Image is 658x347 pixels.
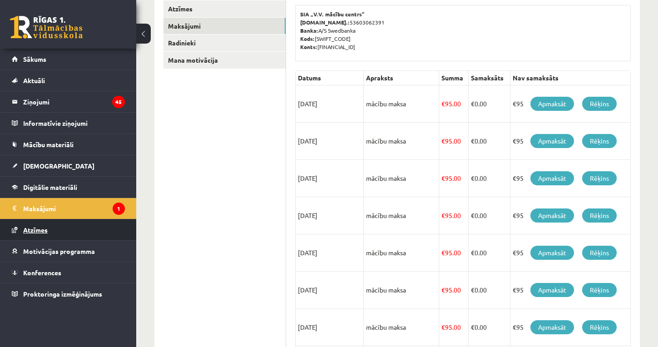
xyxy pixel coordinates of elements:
a: Mācību materiāli [12,134,125,155]
a: Apmaksāt [530,320,574,334]
a: Rēķins [582,171,617,185]
td: 95.00 [439,272,468,309]
span: Mācību materiāli [23,140,74,149]
a: Konferences [12,262,125,283]
th: Summa [439,71,468,85]
span: € [471,211,475,219]
a: Maksājumi [163,18,286,35]
td: mācību maksa [364,309,439,346]
a: Aktuāli [12,70,125,91]
td: [DATE] [296,123,364,160]
td: 0.00 [468,234,510,272]
td: 0.00 [468,309,510,346]
td: [DATE] [296,85,364,123]
a: Rēķins [582,208,617,223]
td: 0.00 [468,272,510,309]
th: Apraksts [364,71,439,85]
td: 0.00 [468,123,510,160]
td: 95.00 [439,197,468,234]
th: Samaksāts [468,71,510,85]
i: 1 [113,203,125,215]
a: [DEMOGRAPHIC_DATA] [12,155,125,176]
b: Konts: [300,43,317,50]
td: 0.00 [468,160,510,197]
b: Banka: [300,27,318,34]
a: Rēķins [582,97,617,111]
td: [DATE] [296,309,364,346]
td: €95 [510,234,630,272]
span: [DEMOGRAPHIC_DATA] [23,162,94,170]
a: Ziņojumi45 [12,91,125,112]
a: Proktoringa izmēģinājums [12,283,125,304]
span: € [471,248,475,257]
td: €95 [510,309,630,346]
td: mācību maksa [364,160,439,197]
th: Nav samaksāts [510,71,630,85]
span: Motivācijas programma [23,247,95,255]
span: € [441,174,445,182]
span: € [471,174,475,182]
td: mācību maksa [364,123,439,160]
b: Kods: [300,35,315,42]
span: Aktuāli [23,76,45,84]
span: € [441,137,445,145]
b: [DOMAIN_NAME].: [300,19,350,26]
span: € [471,99,475,108]
a: Motivācijas programma [12,241,125,262]
th: Datums [296,71,364,85]
a: Digitālie materiāli [12,177,125,198]
td: [DATE] [296,272,364,309]
td: €95 [510,160,630,197]
td: mācību maksa [364,197,439,234]
td: 95.00 [439,85,468,123]
td: 95.00 [439,123,468,160]
td: 0.00 [468,85,510,123]
td: €95 [510,85,630,123]
legend: Informatīvie ziņojumi [23,113,125,134]
span: € [441,286,445,294]
span: Sākums [23,55,46,63]
span: Konferences [23,268,61,277]
a: Atzīmes [12,219,125,240]
td: 95.00 [439,234,468,272]
td: mācību maksa [364,272,439,309]
span: Digitālie materiāli [23,183,77,191]
a: Rīgas 1. Tālmācības vidusskola [10,16,83,39]
a: Apmaksāt [530,246,574,260]
a: Atzīmes [163,0,286,17]
td: [DATE] [296,160,364,197]
td: 0.00 [468,197,510,234]
span: € [441,323,445,331]
a: Apmaksāt [530,171,574,185]
td: [DATE] [296,197,364,234]
b: SIA „V.V. mācību centrs” [300,10,365,18]
p: 53603062391 A/S Swedbanka [SWIFT_CODE] [FINANCIAL_ID] [300,10,626,51]
legend: Ziņojumi [23,91,125,112]
a: Rēķins [582,283,617,297]
span: Proktoringa izmēģinājums [23,290,102,298]
td: €95 [510,123,630,160]
span: € [471,286,475,294]
td: mācību maksa [364,85,439,123]
span: € [441,99,445,108]
td: €95 [510,272,630,309]
a: Rēķins [582,246,617,260]
a: Informatīvie ziņojumi [12,113,125,134]
td: 95.00 [439,309,468,346]
i: 45 [112,96,125,108]
a: Apmaksāt [530,97,574,111]
td: mācību maksa [364,234,439,272]
a: Rēķins [582,320,617,334]
span: Atzīmes [23,226,48,234]
a: Maksājumi1 [12,198,125,219]
span: € [441,248,445,257]
a: Sākums [12,49,125,69]
span: € [471,323,475,331]
span: € [471,137,475,145]
td: 95.00 [439,160,468,197]
a: Mana motivācija [163,52,286,69]
span: € [441,211,445,219]
legend: Maksājumi [23,198,125,219]
a: Rēķins [582,134,617,148]
td: €95 [510,197,630,234]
